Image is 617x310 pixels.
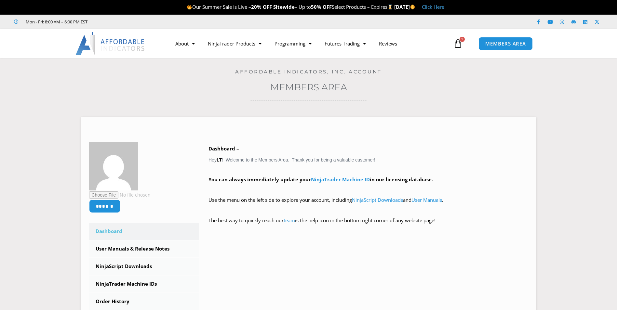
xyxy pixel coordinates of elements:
[273,4,295,10] strong: Sitewide
[251,4,272,10] strong: 20% OFF
[201,36,268,51] a: NinjaTrader Products
[89,293,199,310] a: Order History
[444,34,472,53] a: 1
[89,258,199,275] a: NinjaScript Downloads
[478,37,533,50] a: MEMBERS AREA
[187,4,394,10] span: Our Summer Sale is Live – – Up to Select Products – Expires
[208,176,433,183] strong: You can always immediately update your in our licensing database.
[460,37,465,42] span: 1
[89,142,138,190] img: 1ce88204fa05e0be01316ed421c40074f8580a8a62687ed88591014c8d2b51a2
[208,145,239,152] b: Dashboard –
[89,276,199,292] a: NinjaTrader Machine IDs
[318,36,372,51] a: Futures Trading
[97,19,194,25] iframe: Customer reviews powered by Trustpilot
[388,5,393,9] img: ⌛
[235,69,382,75] a: Affordable Indicators, Inc. Account
[169,36,452,51] nav: Menu
[270,82,347,93] a: Members Area
[208,216,528,234] p: The best way to quickly reach our is the help icon in the bottom right corner of any website page!
[89,223,199,240] a: Dashboard
[24,18,87,26] span: Mon - Fri: 8:00 AM – 6:00 PM EST
[352,197,403,203] a: NinjaScript Downloads
[411,197,442,203] a: User Manuals
[311,176,370,183] a: NinjaTrader Machine ID
[422,4,444,10] a: Click Here
[372,36,404,51] a: Reviews
[394,4,415,10] strong: [DATE]
[311,4,332,10] strong: 50% OFF
[410,5,415,9] img: 🌞
[169,36,201,51] a: About
[89,240,199,257] a: User Manuals & Release Notes
[187,5,192,9] img: 🔥
[75,32,145,55] img: LogoAI | Affordable Indicators – NinjaTrader
[217,157,222,162] strong: LT
[208,144,528,234] div: Hey ! Welcome to the Members Area. Thank you for being a valuable customer!
[268,36,318,51] a: Programming
[208,196,528,214] p: Use the menu on the left side to explore your account, including and .
[485,41,526,46] span: MEMBERS AREA
[284,217,295,224] a: team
